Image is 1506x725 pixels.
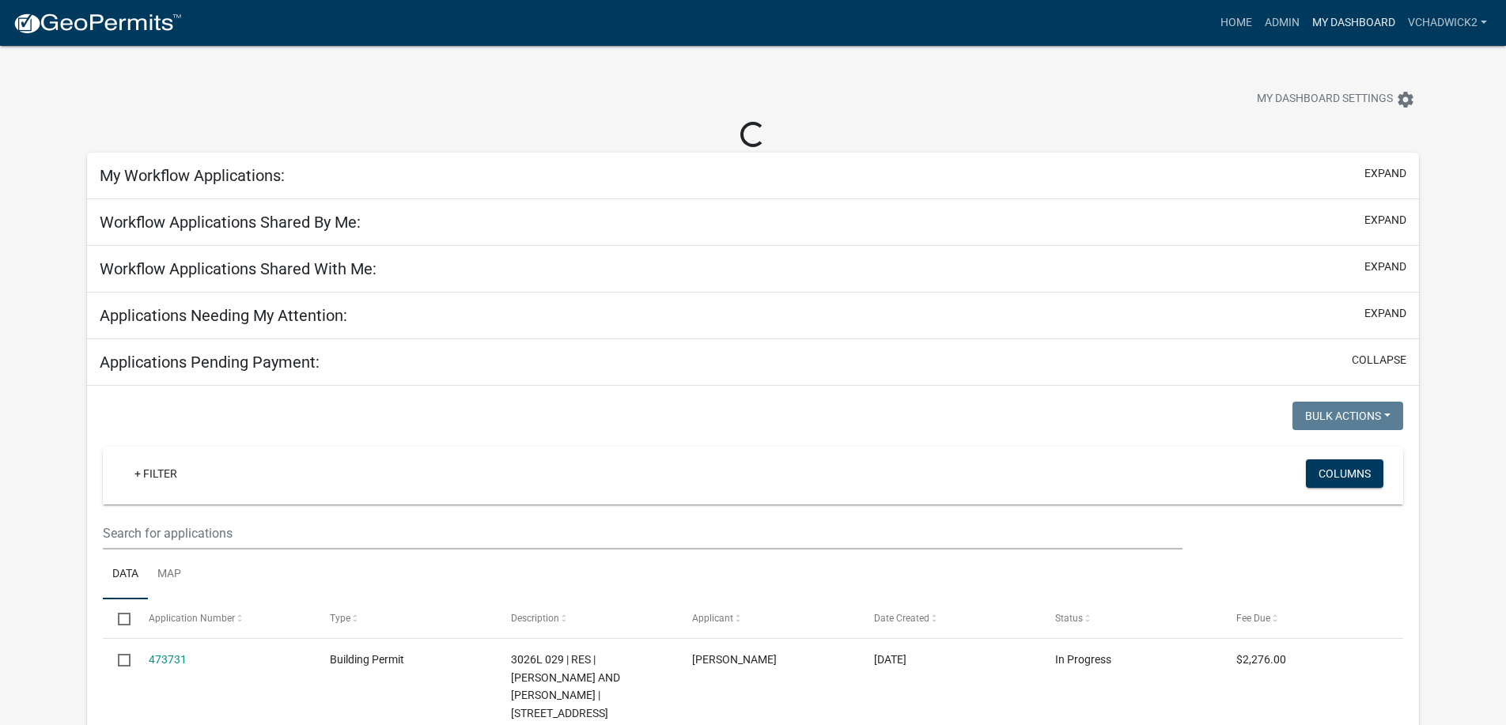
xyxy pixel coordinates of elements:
button: expand [1364,305,1406,322]
datatable-header-cell: Fee Due [1221,599,1402,637]
span: My Dashboard Settings [1257,90,1393,109]
h5: My Workflow Applications: [100,166,285,185]
span: Fee Due [1236,613,1270,624]
datatable-header-cell: Select [103,599,133,637]
a: Home [1214,8,1258,38]
button: My Dashboard Settingssettings [1244,84,1428,115]
datatable-header-cell: Date Created [859,599,1040,637]
datatable-header-cell: Applicant [677,599,858,637]
button: Columns [1306,459,1383,488]
a: + Filter [122,459,190,488]
a: Map [148,549,191,600]
button: expand [1364,259,1406,275]
span: Applicant [692,613,733,624]
button: Bulk Actions [1292,402,1403,430]
a: 473731 [149,653,187,666]
datatable-header-cell: Status [1040,599,1221,637]
a: VChadwick2 [1402,8,1493,38]
datatable-header-cell: Application Number [134,599,315,637]
span: Description [511,613,559,624]
span: Status [1055,613,1083,624]
span: 3026L 029 | RES | CHRISTOPHER AND CHARISSE BRUCE | 612 DOLL MOUNTAIN RD [511,653,620,719]
h5: Workflow Applications Shared With Me: [100,259,376,278]
span: $2,276.00 [1236,653,1286,666]
h5: Applications Pending Payment: [100,353,320,372]
datatable-header-cell: Type [315,599,496,637]
span: BILL MULLIS [692,653,777,666]
button: collapse [1352,352,1406,368]
datatable-header-cell: Description [496,599,677,637]
h5: Applications Needing My Attention: [100,306,347,325]
button: expand [1364,212,1406,228]
button: expand [1364,165,1406,182]
span: Application Number [149,613,235,624]
input: Search for applications [103,517,1182,549]
h5: Workflow Applications Shared By Me: [100,213,361,232]
span: Building Permit [330,653,404,666]
span: 09/04/2025 [874,653,906,666]
a: Admin [1258,8,1306,38]
span: Type [330,613,350,624]
a: My Dashboard [1306,8,1402,38]
span: In Progress [1055,653,1111,666]
span: Date Created [874,613,929,624]
i: settings [1396,90,1415,109]
a: Data [103,549,148,600]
